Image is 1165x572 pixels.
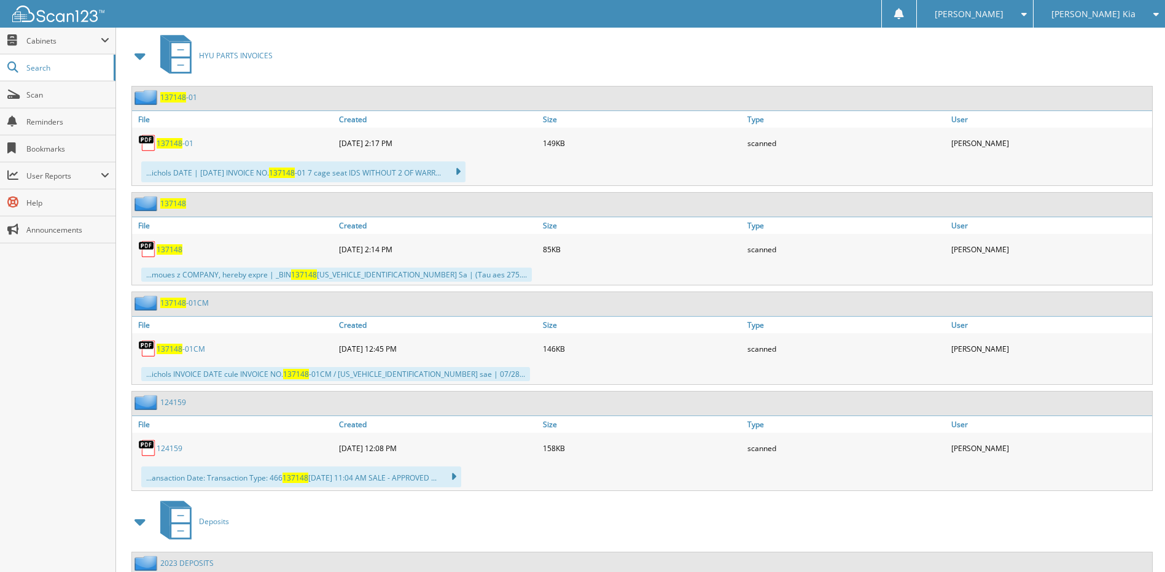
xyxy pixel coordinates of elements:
span: Scan [26,90,109,100]
a: Created [336,416,540,433]
a: 124159 [157,443,182,454]
div: [PERSON_NAME] [948,436,1152,460]
span: Reminders [26,117,109,127]
img: PDF.png [138,134,157,152]
img: PDF.png [138,439,157,457]
a: 137148-01 [160,92,197,102]
span: 137148 [291,269,317,280]
a: Created [336,111,540,128]
span: HYU PARTS INVOICES [199,50,273,61]
span: [PERSON_NAME] Kia [1051,10,1136,18]
img: PDF.png [138,339,157,358]
div: [DATE] 12:08 PM [336,436,540,460]
a: 137148-01 [157,138,193,149]
a: Type [744,416,948,433]
div: scanned [744,131,948,155]
a: File [132,217,336,234]
img: folder2.png [134,90,160,105]
a: Size [540,111,744,128]
span: 137148 [157,138,182,149]
div: ...ichols INVOICE DATE cule INVOICE NO. -01CM / [US_VEHICLE_IDENTIFICATION_NUMBER] sae | 07/28... [141,367,530,381]
a: Size [540,416,744,433]
span: Help [26,198,109,208]
span: 137148 [283,369,309,379]
span: User Reports [26,171,101,181]
a: File [132,416,336,433]
a: 137148 [157,244,182,255]
img: folder2.png [134,395,160,410]
a: 137148 [160,198,186,209]
img: folder2.png [134,295,160,311]
span: 137148 [282,473,308,483]
a: Size [540,317,744,333]
div: 85KB [540,237,744,261]
span: Deposits [199,516,229,527]
a: Deposits [153,497,229,546]
div: 146KB [540,336,744,361]
a: 137148-01CM [157,344,205,354]
span: 137148 [160,298,186,308]
a: User [948,111,1152,128]
div: 158KB [540,436,744,460]
div: ...ichols DATE | [DATE] INVOICE NO. -01 7 cage seat IDS WITHOUT 2 OF WARR... [141,161,466,182]
div: 149KB [540,131,744,155]
span: Cabinets [26,36,101,46]
a: Type [744,111,948,128]
div: scanned [744,237,948,261]
img: folder2.png [134,196,160,211]
iframe: Chat Widget [1104,513,1165,572]
div: ...ansaction Date: Transaction Type: 466 [DATE] 11:04 AM SALE - APPROVED ... [141,466,461,487]
div: [PERSON_NAME] [948,336,1152,361]
img: PDF.png [138,240,157,258]
div: [DATE] 2:14 PM [336,237,540,261]
div: [DATE] 12:45 PM [336,336,540,361]
a: 137148-01CM [160,298,209,308]
a: Type [744,317,948,333]
a: 2023 DEPOSITS [160,558,214,568]
a: Created [336,217,540,234]
a: Created [336,317,540,333]
div: [PERSON_NAME] [948,131,1152,155]
div: [DATE] 2:17 PM [336,131,540,155]
div: scanned [744,436,948,460]
span: 137148 [157,344,182,354]
a: File [132,111,336,128]
span: [PERSON_NAME] [935,10,1003,18]
a: User [948,317,1152,333]
a: Type [744,217,948,234]
div: ...moues z COMPANY, hereby expre | _BIN [US_VEHICLE_IDENTIFICATION_NUMBER] Sa | (Tau aes 275.... [141,268,532,282]
a: User [948,416,1152,433]
div: [PERSON_NAME] [948,237,1152,261]
a: User [948,217,1152,234]
div: scanned [744,336,948,361]
img: scan123-logo-white.svg [12,6,104,22]
span: Bookmarks [26,144,109,154]
span: 137148 [160,92,186,102]
span: Announcements [26,225,109,235]
a: HYU PARTS INVOICES [153,31,273,80]
img: folder2.png [134,555,160,571]
a: File [132,317,336,333]
span: Search [26,63,107,73]
a: 124159 [160,397,186,408]
span: 137148 [269,168,295,178]
a: Size [540,217,744,234]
